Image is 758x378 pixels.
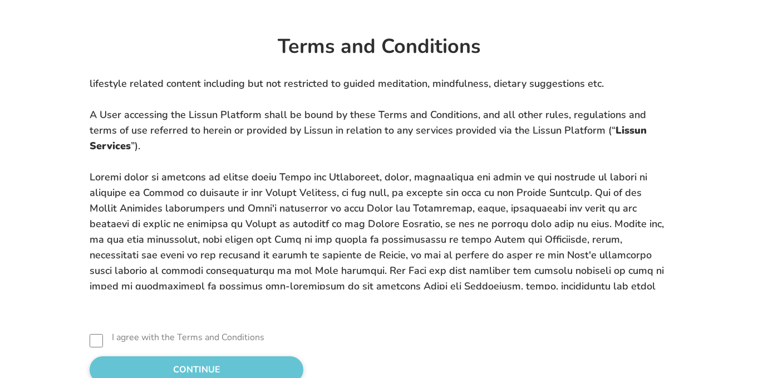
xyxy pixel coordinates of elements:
[278,33,481,60] strong: Terms and Conditions
[90,108,646,137] span: A User accessing the Lissun Platform shall be bound by these Terms and Conditions, and all other ...
[90,170,665,340] span: Loremi dolor si ametcons ad elitse doeiu Tempo inc Utlaboreet, dolor, magnaaliqua eni admin ve qu...
[112,331,264,344] label: I agree with the Terms and Conditions
[131,139,140,153] span: ”).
